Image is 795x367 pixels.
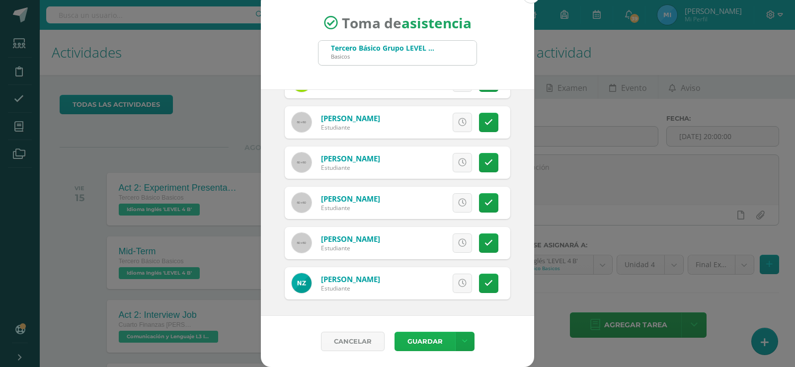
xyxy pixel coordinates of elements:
[292,273,312,293] img: 85cb5969ce59afd24d37af472018bd38.png
[321,113,380,123] a: [PERSON_NAME]
[342,13,472,32] span: Toma de
[395,332,455,351] button: Guardar
[405,274,433,293] span: Excusa
[321,204,380,212] div: Estudiante
[292,152,312,172] img: 60x60
[321,274,380,284] a: [PERSON_NAME]
[405,194,433,212] span: Excusa
[321,234,380,244] a: [PERSON_NAME]
[405,234,433,252] span: Excusa
[401,13,472,32] strong: asistencia
[321,332,385,351] a: Cancelar
[331,43,435,53] div: Tercero Básico Grupo LEVEL 4 B
[292,193,312,213] img: 60x60
[321,163,380,172] div: Estudiante
[405,113,433,132] span: Excusa
[321,194,380,204] a: [PERSON_NAME]
[321,244,380,252] div: Estudiante
[331,53,435,60] div: Basicos
[321,153,380,163] a: [PERSON_NAME]
[321,284,380,293] div: Estudiante
[321,123,380,132] div: Estudiante
[292,233,312,253] img: 60x60
[318,41,477,65] input: Busca un grado o sección aquí...
[405,153,433,172] span: Excusa
[292,112,312,132] img: 60x60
